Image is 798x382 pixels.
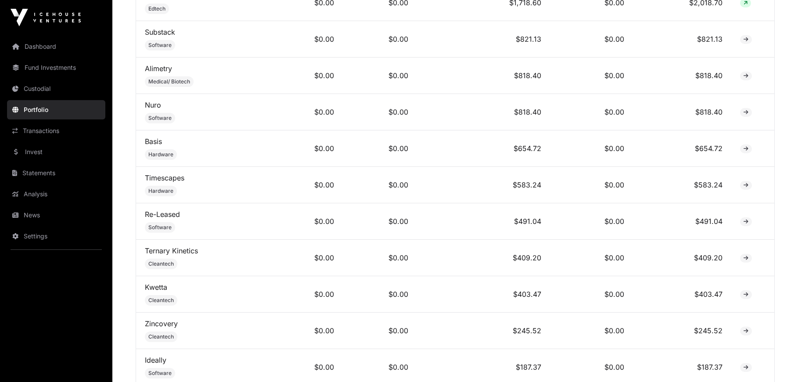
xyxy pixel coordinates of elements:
td: $0.00 [550,203,633,240]
a: Re-Leased [145,210,180,219]
td: $491.04 [633,203,731,240]
td: $0.00 [273,203,342,240]
td: $0.00 [550,240,633,276]
td: $0.00 [273,167,342,203]
td: $0.00 [550,276,633,313]
td: $0.00 [343,58,417,94]
span: Cleantech [148,333,174,340]
a: Invest [7,142,105,162]
td: $0.00 [550,94,633,130]
td: $0.00 [550,130,633,167]
span: Edtech [148,5,165,12]
span: Hardware [148,151,173,158]
td: $0.00 [343,203,417,240]
a: Statements [7,163,105,183]
span: Cleantech [148,260,174,267]
td: $403.47 [633,276,731,313]
td: $0.00 [343,130,417,167]
a: Dashboard [7,37,105,56]
a: Settings [7,227,105,246]
span: Medical/ Biotech [148,78,190,85]
a: Fund Investments [7,58,105,77]
td: $818.40 [417,94,550,130]
td: $0.00 [273,313,342,349]
img: Icehouse Ventures Logo [11,9,81,26]
td: $0.00 [343,21,417,58]
a: Portfolio [7,100,105,119]
td: $0.00 [273,240,342,276]
td: $409.20 [417,240,550,276]
td: $0.00 [273,21,342,58]
td: $0.00 [343,276,417,313]
td: $654.72 [417,130,550,167]
a: Basis [145,137,162,146]
td: $583.24 [417,167,550,203]
iframe: Chat Widget [754,340,798,382]
td: $0.00 [273,130,342,167]
span: Software [148,224,172,231]
td: $0.00 [550,21,633,58]
a: Substack [145,28,175,36]
a: Transactions [7,121,105,141]
td: $0.00 [343,167,417,203]
td: $0.00 [343,313,417,349]
td: $0.00 [343,240,417,276]
td: $583.24 [633,167,731,203]
a: Timescapes [145,173,184,182]
a: Analysis [7,184,105,204]
a: News [7,205,105,225]
td: $818.40 [633,58,731,94]
td: $818.40 [633,94,731,130]
a: Custodial [7,79,105,98]
td: $654.72 [633,130,731,167]
td: $409.20 [633,240,731,276]
td: $0.00 [343,94,417,130]
td: $0.00 [550,58,633,94]
td: $0.00 [550,313,633,349]
a: Alimetry [145,64,172,73]
a: Kwetta [145,283,167,292]
span: Cleantech [148,297,174,304]
td: $818.40 [417,58,550,94]
a: Zincovery [145,319,178,328]
td: $821.13 [417,21,550,58]
td: $245.52 [633,313,731,349]
a: Ideally [145,356,166,364]
span: Software [148,115,172,122]
span: Software [148,370,172,377]
span: Hardware [148,187,173,195]
a: Ternary Kinetics [145,246,198,255]
td: $0.00 [550,167,633,203]
td: $0.00 [273,276,342,313]
td: $821.13 [633,21,731,58]
td: $0.00 [273,94,342,130]
td: $0.00 [273,58,342,94]
a: Nuro [145,101,161,109]
td: $245.52 [417,313,550,349]
td: $403.47 [417,276,550,313]
span: Software [148,42,172,49]
td: $491.04 [417,203,550,240]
